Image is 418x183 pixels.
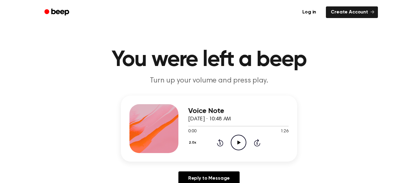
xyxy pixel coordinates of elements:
p: Turn up your volume and press play. [91,76,327,86]
a: Log in [296,5,322,19]
span: 1:26 [281,128,289,135]
a: Beep [40,6,75,18]
span: 0:00 [188,128,196,135]
a: Create Account [326,6,378,18]
h3: Voice Note [188,107,289,115]
button: 2.0x [188,137,198,148]
span: [DATE] · 10:48 AM [188,116,231,122]
h1: You were left a beep [52,49,366,71]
